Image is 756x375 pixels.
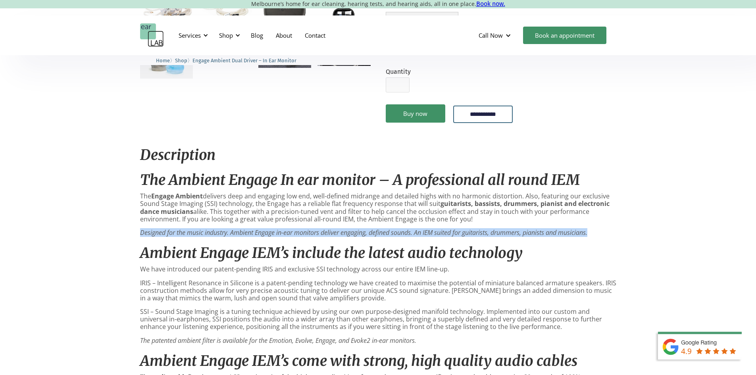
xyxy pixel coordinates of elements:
span: Home [156,58,170,63]
em: The Ambient Engage In ear monitor – A professional all round IEM [140,171,580,189]
p: We have introduced our patent-pending IRIS and exclusive SSI technology across our entire IEM lin... [140,265,616,273]
em: Description [140,146,215,164]
div: Shop [214,23,242,47]
a: Engage Ambient Dual Driver – In Ear Monitor [192,56,296,64]
div: Call Now [472,23,519,47]
p: The delivers deep and engaging low end, well-defined midrange and detailed highs with no harmonic... [140,192,616,223]
a: Shop [175,56,187,64]
a: Home [156,56,170,64]
div: Shop [219,31,233,39]
label: Quantity [386,68,411,75]
a: Buy now [386,104,445,123]
p: IRIS – Intelligent Resonance in Silicone is a patent-pending technology we have created to maximi... [140,279,616,302]
p: SSI – Sound Stage Imaging is a tuning technique achieved by using our own purpose-designed manifo... [140,308,616,331]
a: Contact [298,24,332,47]
span: Shop [175,58,187,63]
em: Designed for the music industry. Ambient Engage in-ear monitors deliver engaging, defined sounds.... [140,228,587,237]
a: home [140,23,164,47]
div: Call Now [479,31,503,39]
em: Ambient Engage IEM’s come with strong, high quality audio cables [140,352,577,370]
em: Ambient Engage IEM’s include the latest audio technology [140,244,523,262]
div: Services [179,31,201,39]
span: Engage Ambient Dual Driver – In Ear Monitor [192,58,296,63]
li: 〉 [175,56,192,65]
a: Book an appointment [523,27,606,44]
a: Blog [244,24,269,47]
div: Services [174,23,210,47]
a: About [269,24,298,47]
em: The patented ambient filter is available for the Emotion, Evolve, Engage, and Evoke2 in-ear monit... [140,336,416,345]
strong: guitarists, bassists, drummers, pianist and electronic dance musicians [140,199,610,215]
li: 〉 [156,56,175,65]
strong: Engage Ambient [151,192,203,200]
